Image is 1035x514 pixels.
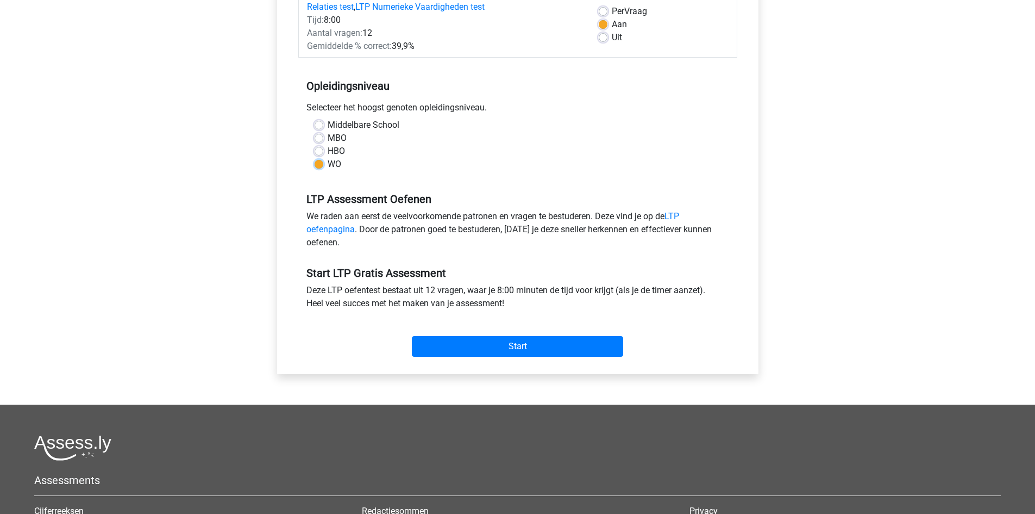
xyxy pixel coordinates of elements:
[306,75,729,97] h5: Opleidingsniveau
[298,210,737,253] div: We raden aan eerst de veelvoorkomende patronen en vragen te bestuderen. Deze vind je op de . Door...
[412,336,623,357] input: Start
[612,18,627,31] label: Aan
[612,31,622,44] label: Uit
[307,28,362,38] span: Aantal vragen:
[34,474,1001,487] h5: Assessments
[612,5,647,18] label: Vraag
[299,27,591,40] div: 12
[307,41,392,51] span: Gemiddelde % correct:
[306,193,729,206] h5: LTP Assessment Oefenen
[328,158,341,171] label: WO
[328,132,347,145] label: MBO
[34,435,111,461] img: Assessly logo
[612,6,624,16] span: Per
[307,15,324,25] span: Tijd:
[355,2,485,12] a: LTP Numerieke Vaardigheden test
[299,14,591,27] div: 8:00
[298,284,737,314] div: Deze LTP oefentest bestaat uit 12 vragen, waar je 8:00 minuten de tijd voor krijgt (als je de tim...
[299,40,591,53] div: 39,9%
[298,101,737,119] div: Selecteer het hoogst genoten opleidingsniveau.
[328,145,345,158] label: HBO
[306,267,729,280] h5: Start LTP Gratis Assessment
[328,119,399,132] label: Middelbare School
